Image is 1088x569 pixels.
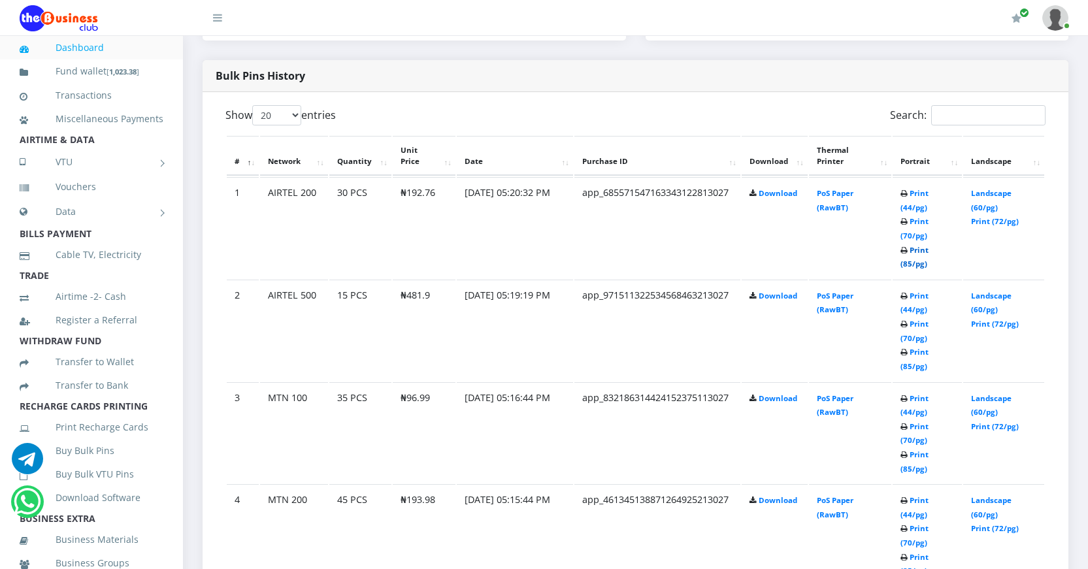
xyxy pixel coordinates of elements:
[14,496,41,517] a: Chat for support
[817,393,853,417] a: PoS Paper (RawBT)
[971,188,1012,212] a: Landscape (60/pg)
[900,523,929,547] a: Print (70/pg)
[20,80,163,110] a: Transactions
[227,382,259,483] td: 3
[329,177,391,278] td: 30 PCS
[227,136,259,176] th: #: activate to sort column descending
[574,177,740,278] td: app_685571547163343122813027
[574,382,740,483] td: app_832186314424152375113027
[216,69,305,83] strong: Bulk Pins History
[20,33,163,63] a: Dashboard
[900,245,929,269] a: Print (85/pg)
[574,136,740,176] th: Purchase ID: activate to sort column ascending
[107,67,139,76] small: [ ]
[20,240,163,270] a: Cable TV, Electricity
[900,319,929,343] a: Print (70/pg)
[20,5,98,31] img: Logo
[20,104,163,134] a: Miscellaneous Payments
[329,136,391,176] th: Quantity: activate to sort column ascending
[1019,8,1029,18] span: Renew/Upgrade Subscription
[20,412,163,442] a: Print Recharge Cards
[393,382,455,483] td: ₦96.99
[20,195,163,228] a: Data
[329,382,391,483] td: 35 PCS
[20,525,163,555] a: Business Materials
[1012,13,1021,24] i: Renew/Upgrade Subscription
[227,280,259,381] td: 2
[759,188,797,198] a: Download
[227,177,259,278] td: 1
[900,291,929,315] a: Print (44/pg)
[457,280,573,381] td: [DATE] 05:19:19 PM
[900,188,929,212] a: Print (44/pg)
[20,370,163,400] a: Transfer to Bank
[12,453,43,474] a: Chat for support
[393,177,455,278] td: ₦192.76
[260,382,328,483] td: MTN 100
[252,105,301,125] select: Showentries
[260,280,328,381] td: AIRTEL 500
[20,436,163,466] a: Buy Bulk Pins
[900,449,929,474] a: Print (85/pg)
[260,177,328,278] td: AIRTEL 200
[393,136,455,176] th: Unit Price: activate to sort column ascending
[457,177,573,278] td: [DATE] 05:20:32 PM
[971,523,1019,533] a: Print (72/pg)
[329,280,391,381] td: 15 PCS
[109,67,137,76] b: 1,023.38
[20,172,163,202] a: Vouchers
[20,347,163,377] a: Transfer to Wallet
[574,280,740,381] td: app_971511322534568463213027
[20,305,163,335] a: Register a Referral
[900,421,929,446] a: Print (70/pg)
[759,393,797,403] a: Download
[809,136,892,176] th: Thermal Printer: activate to sort column ascending
[971,291,1012,315] a: Landscape (60/pg)
[20,146,163,178] a: VTU
[20,56,163,87] a: Fund wallet[1,023.38]
[900,393,929,417] a: Print (44/pg)
[20,483,163,513] a: Download Software
[900,347,929,371] a: Print (85/pg)
[817,291,853,315] a: PoS Paper (RawBT)
[1042,5,1068,31] img: User
[20,459,163,489] a: Buy Bulk VTU Pins
[963,136,1044,176] th: Landscape: activate to sort column ascending
[971,393,1012,417] a: Landscape (60/pg)
[457,136,573,176] th: Date: activate to sort column ascending
[971,495,1012,519] a: Landscape (60/pg)
[742,136,808,176] th: Download: activate to sort column ascending
[900,216,929,240] a: Print (70/pg)
[893,136,962,176] th: Portrait: activate to sort column ascending
[759,291,797,301] a: Download
[900,495,929,519] a: Print (44/pg)
[817,495,853,519] a: PoS Paper (RawBT)
[931,105,1046,125] input: Search:
[20,282,163,312] a: Airtime -2- Cash
[759,495,797,505] a: Download
[260,136,328,176] th: Network: activate to sort column ascending
[890,105,1046,125] label: Search:
[457,382,573,483] td: [DATE] 05:16:44 PM
[971,216,1019,226] a: Print (72/pg)
[971,319,1019,329] a: Print (72/pg)
[225,105,336,125] label: Show entries
[817,188,853,212] a: PoS Paper (RawBT)
[393,280,455,381] td: ₦481.9
[971,421,1019,431] a: Print (72/pg)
